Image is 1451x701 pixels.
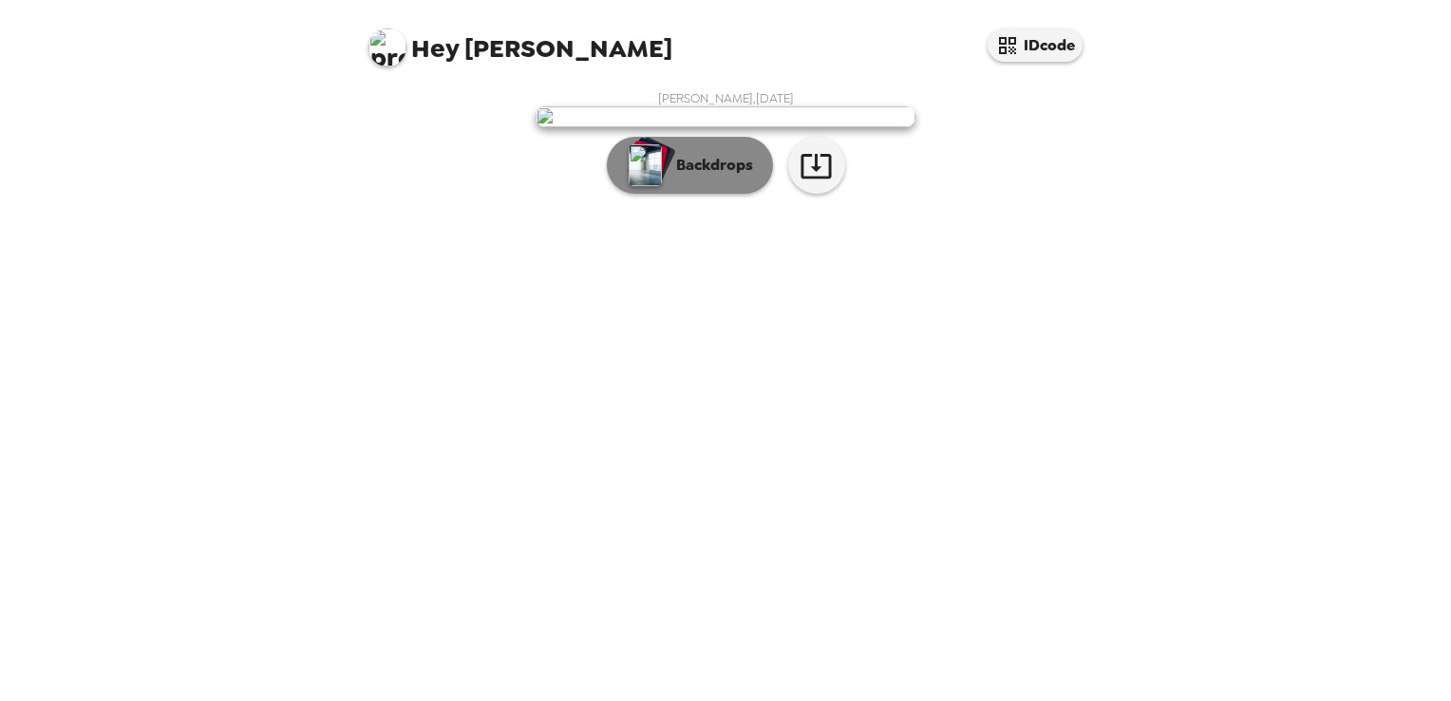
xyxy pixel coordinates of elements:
[667,154,753,177] p: Backdrops
[536,106,915,127] img: user
[368,19,672,62] span: [PERSON_NAME]
[411,31,459,66] span: Hey
[988,28,1083,62] button: IDcode
[607,137,773,194] button: Backdrops
[368,28,406,66] img: profile pic
[658,90,794,106] span: [PERSON_NAME] , [DATE]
